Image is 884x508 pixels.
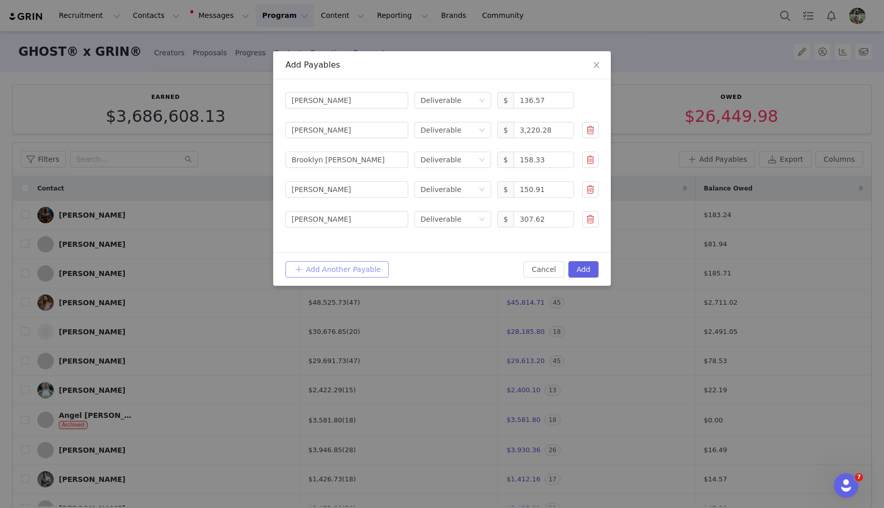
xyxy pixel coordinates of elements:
[285,59,599,71] div: Add Payables
[421,182,461,197] div: Deliverable
[497,152,514,168] span: $
[855,473,863,481] span: 7
[285,261,389,278] button: Add Another Payable
[421,122,461,138] div: Deliverable
[421,211,461,227] div: Deliverable
[292,152,385,167] div: Brooklyn Hillenbrand
[497,92,514,109] span: $
[592,61,601,69] i: icon: close
[523,261,564,278] button: Cancel
[568,261,599,278] button: Add
[479,157,485,164] i: icon: down
[497,122,514,138] span: $
[479,127,485,134] i: icon: down
[292,122,351,138] div: Brodie Falgoust
[834,473,858,498] iframe: Intercom live chat
[479,97,485,104] i: icon: down
[292,182,351,197] div: Carter McCormick
[292,93,351,108] div: Bridget May
[582,51,611,80] button: Close
[479,186,485,194] i: icon: down
[497,181,514,198] span: $
[292,211,351,227] div: Jay Kara
[497,211,514,227] span: $
[479,216,485,223] i: icon: down
[421,93,461,108] div: Deliverable
[421,152,461,167] div: Deliverable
